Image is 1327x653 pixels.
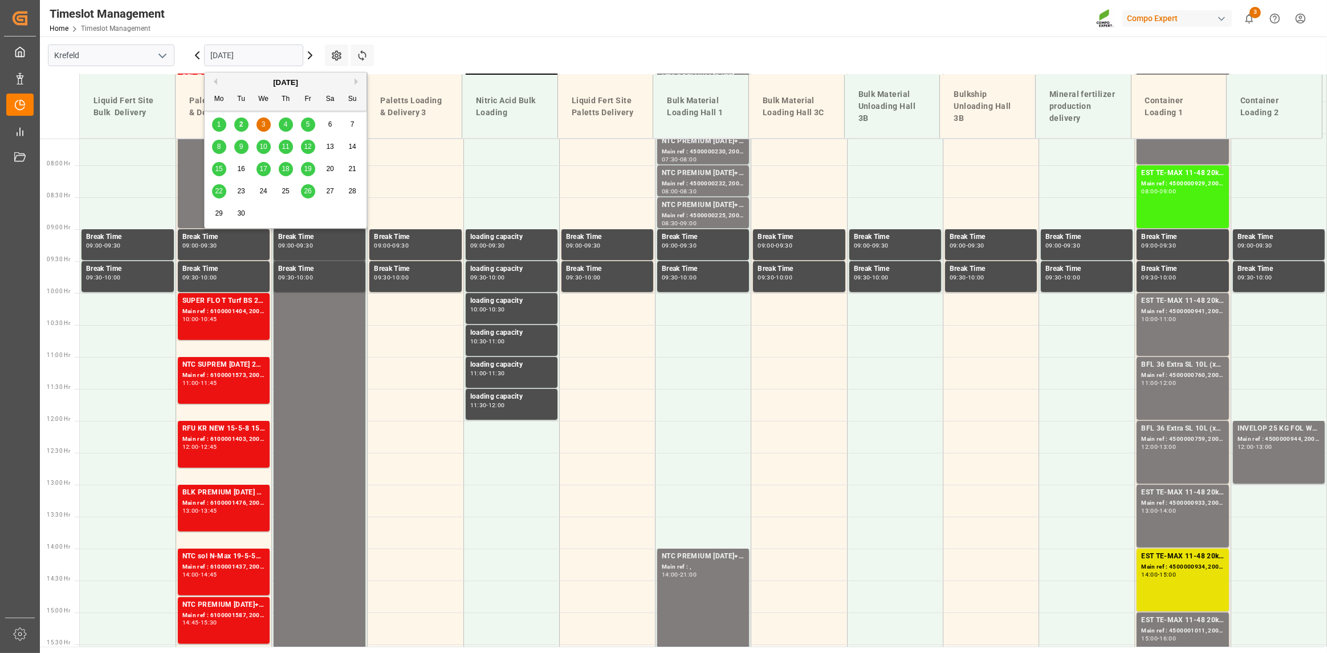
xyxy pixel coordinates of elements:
[1253,243,1255,248] div: -
[1256,243,1272,248] div: 09:30
[212,92,226,107] div: Mo
[678,221,680,226] div: -
[234,162,249,176] div: Choose Tuesday, September 16th, 2025
[1158,189,1159,194] div: -
[470,243,487,248] div: 09:00
[323,117,337,132] div: Choose Saturday, September 6th, 2025
[345,184,360,198] div: Choose Sunday, September 28th, 2025
[758,90,835,123] div: Bulk Material Loading Hall 3C
[1045,263,1128,275] div: Break Time
[583,243,584,248] div: -
[662,232,744,243] div: Break Time
[348,143,356,151] span: 14
[199,317,201,322] div: -
[662,221,678,226] div: 08:30
[86,275,103,280] div: 09:30
[282,143,289,151] span: 11
[234,184,249,198] div: Choose Tuesday, September 23rd, 2025
[1062,275,1064,280] div: -
[566,263,649,275] div: Break Time
[1236,6,1262,31] button: show 3 new notifications
[89,90,166,123] div: Liquid Fert Site Bulk Delivery
[104,243,121,248] div: 09:30
[680,221,697,226] div: 09:00
[323,162,337,176] div: Choose Saturday, September 20th, 2025
[306,120,310,128] span: 5
[489,339,505,344] div: 11:00
[1141,487,1224,498] div: EST TE-MAX 11-48 20kg (x56) WW
[182,243,199,248] div: 09:00
[278,275,295,280] div: 09:30
[1160,275,1177,280] div: 10:00
[1045,84,1122,129] div: Mineral fertilizer production delivery
[199,444,201,449] div: -
[199,275,201,280] div: -
[237,165,245,173] span: 16
[239,143,243,151] span: 9
[201,508,217,513] div: 13:45
[776,243,792,248] div: 09:30
[1141,317,1158,322] div: 10:00
[199,508,201,513] div: -
[217,120,221,128] span: 1
[204,44,303,66] input: DD.MM.YYYY
[48,44,174,66] input: Type to search/select
[374,232,457,243] div: Break Time
[1141,498,1224,508] div: Main ref : 4500000933, 2000000976
[774,275,776,280] div: -
[1045,243,1062,248] div: 09:00
[662,157,678,162] div: 07:30
[182,295,265,307] div: SUPER FLO T Turf BS 20kg (x50) INT;BLK PREMIUM [DATE] 25kg(x40)D,EN,PL,FNL;FLO T PERM [DATE] 25kg...
[348,165,356,173] span: 21
[1141,275,1158,280] div: 09:30
[758,232,840,243] div: Break Time
[47,256,70,262] span: 09:30 Hr
[296,275,313,280] div: 10:00
[205,77,367,88] div: [DATE]
[234,117,249,132] div: Choose Tuesday, September 2nd, 2025
[257,184,271,198] div: Choose Wednesday, September 24th, 2025
[323,184,337,198] div: Choose Saturday, September 27th, 2025
[182,371,265,380] div: Main ref : 6100001573, 2000001226
[662,189,678,194] div: 08:00
[1141,307,1224,317] div: Main ref : 4500000941, 2000000976
[1160,380,1177,386] div: 12:00
[279,117,293,132] div: Choose Thursday, September 4th, 2025
[208,113,364,225] div: month 2025-09
[50,25,68,33] a: Home
[47,224,70,230] span: 09:00 Hr
[1238,232,1320,243] div: Break Time
[662,275,678,280] div: 09:30
[47,480,70,486] span: 13:00 Hr
[278,263,361,275] div: Break Time
[758,275,774,280] div: 09:30
[583,275,584,280] div: -
[966,243,968,248] div: -
[279,92,293,107] div: Th
[326,187,333,195] span: 27
[1141,371,1224,380] div: Main ref : 4500000760, 2000000600;
[345,162,360,176] div: Choose Sunday, September 21st, 2025
[489,275,505,280] div: 10:00
[212,117,226,132] div: Choose Monday, September 1st, 2025
[470,275,487,280] div: 09:30
[86,263,169,275] div: Break Time
[1141,232,1224,243] div: Break Time
[295,243,296,248] div: -
[279,140,293,154] div: Choose Thursday, September 11th, 2025
[567,90,644,123] div: Liquid Fert Site Paletts Delivery
[199,572,201,577] div: -
[1062,243,1064,248] div: -
[758,263,840,275] div: Break Time
[279,162,293,176] div: Choose Thursday, September 18th, 2025
[301,117,315,132] div: Choose Friday, September 5th, 2025
[212,162,226,176] div: Choose Monday, September 15th, 2025
[257,140,271,154] div: Choose Wednesday, September 10th, 2025
[1096,9,1114,29] img: Screenshot%202023-09-29%20at%2010.02.21.png_1712312052.png
[854,84,931,129] div: Bulk Material Unloading Hall 3B
[662,147,744,157] div: Main ref : 4500000230, 2000000040
[486,307,488,312] div: -
[680,243,697,248] div: 09:30
[471,90,548,123] div: Nitric Acid Bulk Loading
[489,371,505,376] div: 11:30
